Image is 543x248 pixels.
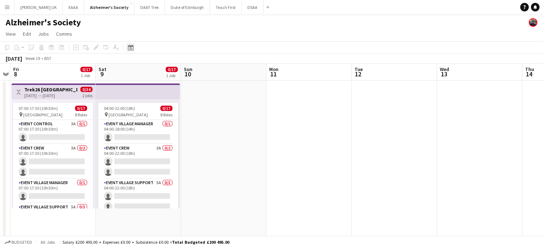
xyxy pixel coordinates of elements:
button: [PERSON_NAME] UK [15,0,63,14]
button: DAAT Trek [135,0,165,14]
a: Comms [53,29,75,39]
app-job-card: 07:00-17:30 (10h30m)0/17 [GEOGRAPHIC_DATA]8 RolesEvent Control3A0/107:00-17:30 (10h30m) Event Cre... [13,103,93,208]
span: 13 [439,70,449,78]
app-card-role: Event Control3A0/107:00-17:30 (10h30m) [13,120,93,144]
app-card-role: Event Village Manager0/104:00-18:00 (14h) [98,120,178,144]
span: 0/17 [160,106,172,111]
a: Edit [20,29,34,39]
span: Jobs [38,31,49,37]
span: Wed [440,66,449,72]
app-user-avatar: Felicity Taylor-Armstrong [529,18,537,27]
div: 2 jobs [82,92,92,98]
button: Teach First [210,0,242,14]
div: 1 Job [81,73,92,78]
div: Salary £200 495.00 + Expenses £0.00 + Subsistence £0.00 = [62,239,229,245]
a: View [3,29,19,39]
span: 10 [183,70,192,78]
span: 14 [524,70,534,78]
button: Duke of Edinburgh [165,0,210,14]
span: All jobs [39,239,56,245]
a: Jobs [35,29,52,39]
h1: Alzheimer's Society [6,17,81,28]
div: 1 Job [166,73,177,78]
span: 11 [268,70,278,78]
button: DSAA [242,0,263,14]
span: Sun [184,66,192,72]
span: 0/17 [75,106,87,111]
app-card-role: Event Village Manager0/107:00-17:30 (10h30m) [13,179,93,203]
span: Mon [269,66,278,72]
span: Total Budgeted £200 495.00 [172,239,229,245]
button: Budgeted [4,238,33,246]
span: 0/17 [80,67,92,72]
div: [DATE] → [DATE] [24,93,77,98]
span: 0/17 [166,67,178,72]
div: BST [44,56,51,61]
span: Thu [525,66,534,72]
span: Week 19 [24,56,41,61]
span: 8 Roles [160,112,172,117]
span: 0/34 [80,87,92,92]
span: 07:00-17:30 (10h30m) [19,106,58,111]
h3: Trek26 [GEOGRAPHIC_DATA] [24,86,77,93]
button: Alzheimer's Society [84,0,135,14]
span: 8 Roles [75,112,87,117]
div: [DATE] [6,55,22,62]
span: 8 [12,70,19,78]
app-job-card: 04:00-22:00 (18h)0/17 [GEOGRAPHIC_DATA]8 RolesEvent Village Manager0/104:00-18:00 (14h) Event Cre... [98,103,178,208]
app-card-role: Event Crew3A0/207:00-17:30 (10h30m) [13,144,93,179]
span: Fri [13,66,19,72]
app-card-role: Event Village Support5A0/304:00-22:00 (18h) [98,179,178,224]
span: [GEOGRAPHIC_DATA] [23,112,62,117]
app-card-role: Event Crew3A0/204:00-22:00 (18h) [98,144,178,179]
span: 12 [353,70,363,78]
span: 04:00-22:00 (18h) [104,106,135,111]
span: Sat [99,66,106,72]
span: Comms [56,31,72,37]
app-card-role: Event Village Support5A0/3 [13,203,93,248]
button: EAAA [63,0,84,14]
span: Budgeted [11,240,32,245]
span: View [6,31,16,37]
span: Tue [355,66,363,72]
span: 9 [97,70,106,78]
span: [GEOGRAPHIC_DATA] [109,112,148,117]
span: Edit [23,31,31,37]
